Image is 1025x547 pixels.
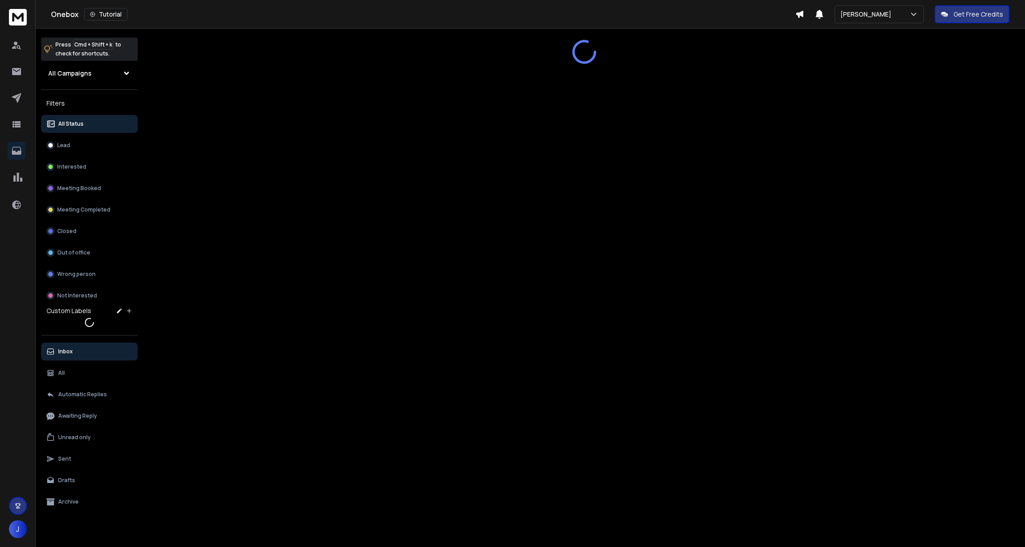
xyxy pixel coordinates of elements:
button: Unread only [41,428,138,446]
button: Automatic Replies [41,386,138,403]
p: Awaiting Reply [58,412,97,420]
button: J [9,520,27,538]
span: Cmd + Shift + k [73,39,114,50]
h3: Filters [41,97,138,110]
p: Lead [57,142,70,149]
h3: Custom Labels [46,306,91,315]
div: Onebox [51,8,795,21]
p: Not Interested [57,292,97,299]
button: Awaiting Reply [41,407,138,425]
h1: All Campaigns [48,69,92,78]
button: Meeting Completed [41,201,138,219]
p: Get Free Credits [953,10,1003,19]
p: Wrong person [57,271,96,278]
button: Get Free Credits [935,5,1009,23]
button: Lead [41,136,138,154]
p: Inbox [58,348,73,355]
p: Archive [58,498,79,505]
button: Closed [41,222,138,240]
p: Sent [58,455,71,462]
button: Interested [41,158,138,176]
button: Sent [41,450,138,468]
p: Automatic Replies [58,391,107,398]
p: Out of office [57,249,90,256]
button: Wrong person [41,265,138,283]
button: Tutorial [84,8,127,21]
p: Interested [57,163,86,170]
p: Press to check for shortcuts. [55,40,121,58]
p: Closed [57,228,76,235]
p: [PERSON_NAME] [840,10,895,19]
button: Drafts [41,471,138,489]
button: Archive [41,493,138,511]
p: Unread only [58,434,91,441]
p: All [58,369,65,377]
p: Drafts [58,477,75,484]
button: All Status [41,115,138,133]
button: All [41,364,138,382]
button: Meeting Booked [41,179,138,197]
button: Out of office [41,244,138,262]
p: Meeting Completed [57,206,110,213]
button: Inbox [41,343,138,360]
button: All Campaigns [41,64,138,82]
p: Meeting Booked [57,185,101,192]
button: Not Interested [41,287,138,305]
p: All Status [58,120,84,127]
